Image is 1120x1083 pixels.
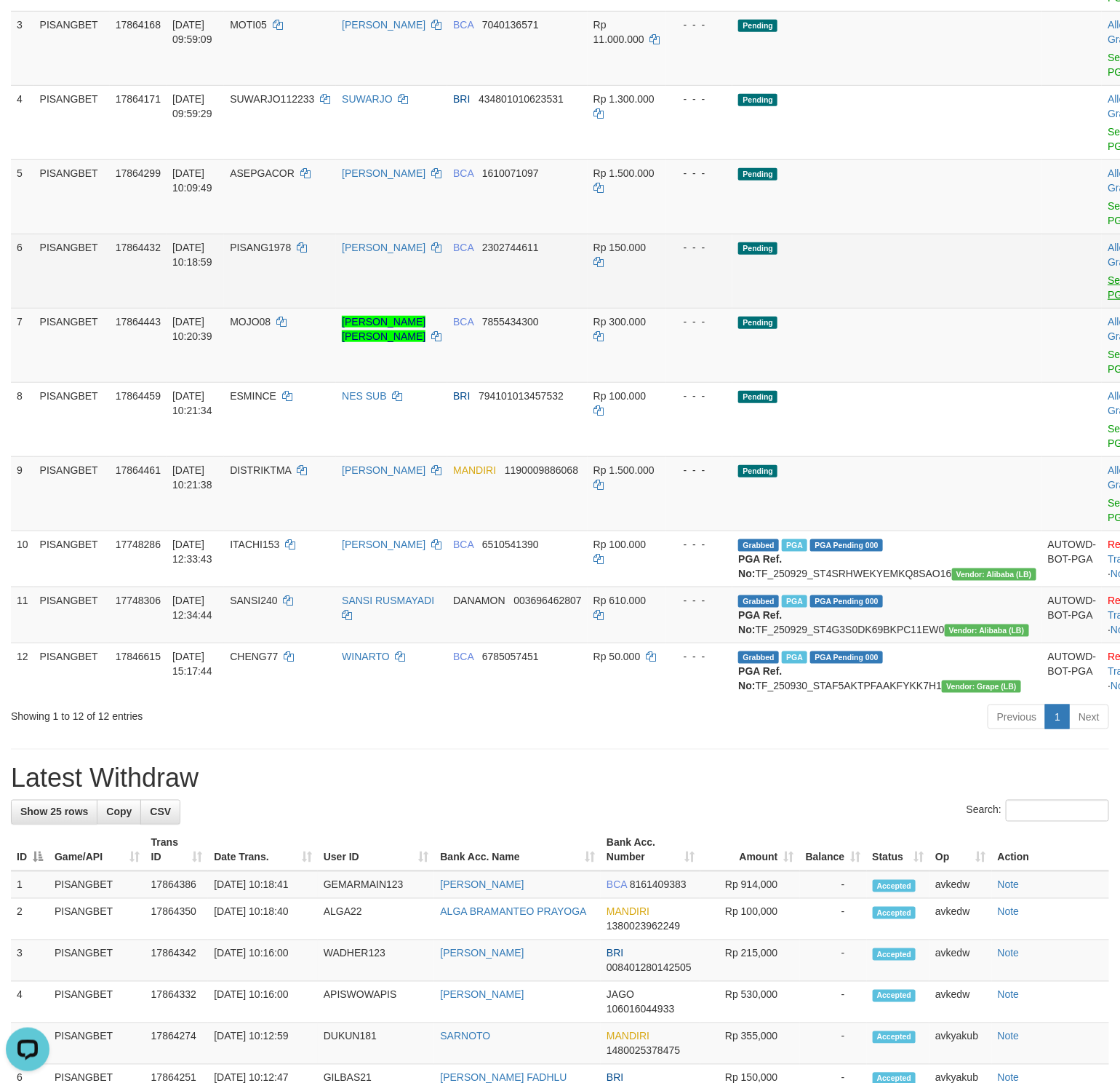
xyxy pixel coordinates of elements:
td: 6 [11,234,34,308]
a: Next [1069,705,1109,729]
td: 4 [11,85,34,159]
td: 3 [11,940,49,982]
a: Note [998,879,1020,891]
span: BRI [453,390,470,402]
span: PISANG1978 [230,242,291,253]
span: 17864171 [116,93,161,105]
span: Copy 1380023962249 to clipboard [607,921,680,932]
td: PISANGBET [34,382,110,456]
span: BRI [453,93,470,105]
b: PGA Ref. No: [738,609,782,635]
td: PISANGBET [34,159,110,234]
span: Copy 003696462807 to clipboard [513,595,581,606]
span: BCA [453,651,473,662]
span: DISTRIKTMA [230,464,291,476]
span: Copy 106016044933 to clipboard [607,1004,674,1015]
a: Note [998,948,1020,959]
a: [PERSON_NAME] [PERSON_NAME] [342,316,425,342]
span: Pending [738,20,777,32]
td: PISANGBET [34,643,110,699]
span: MANDIRI [607,1031,649,1042]
td: avkedw [929,871,992,899]
span: Pending [738,94,777,106]
td: - [800,1023,867,1065]
span: Copy 1480025378475 to clipboard [607,1045,680,1057]
td: AUTOWD-BOT-PGA [1042,531,1103,587]
td: Rp 530,000 [700,982,800,1023]
td: - [800,982,867,1023]
th: Balance: activate to sort column ascending [800,830,867,871]
td: - [800,940,867,982]
span: Rp 11.000.000 [593,19,644,45]
td: WADHER123 [318,940,435,982]
td: APISWOWAPIS [318,982,435,1023]
span: [DATE] 10:21:38 [172,464,212,491]
td: TF_250929_ST4SRHWEKYEMKQ8SAO16 [732,531,1041,587]
span: Pending [738,391,777,403]
td: avkedw [929,899,992,940]
a: Note [998,1031,1020,1042]
span: Copy 2302744611 to clipboard [482,242,539,253]
span: Pending [738,465,777,477]
td: Rp 914,000 [700,871,800,899]
td: 11 [11,587,34,643]
a: [PERSON_NAME] [440,879,524,891]
div: - - - [672,537,727,552]
span: 17864432 [116,242,161,253]
a: NES SUB [342,390,386,402]
span: [DATE] 10:09:49 [172,167,212,194]
div: - - - [672,593,727,608]
th: Trans ID: activate to sort column ascending [145,830,209,871]
span: [DATE] 09:59:09 [172,19,212,45]
span: Copy 794101013457532 to clipboard [479,390,564,402]
span: Copy 6510541390 to clipboard [482,539,539,550]
td: - [800,899,867,940]
span: Show 25 rows [20,806,88,818]
span: BRI [607,948,623,959]
td: AUTOWD-BOT-PGA [1042,587,1103,643]
div: Showing 1 to 12 of 12 entries [11,703,456,723]
span: Rp 1.300.000 [593,93,655,105]
td: 10 [11,531,34,587]
span: 17748286 [116,539,161,550]
td: avkyakub [929,1023,992,1065]
a: Note [998,906,1020,918]
div: - - - [672,314,727,329]
a: WINARTO [342,651,390,662]
span: MANDIRI [607,906,649,918]
td: 8 [11,382,34,456]
span: Rp 610.000 [593,595,646,606]
div: - - - [672,463,727,477]
span: JAGO [607,989,634,1001]
span: Copy 1610071097 to clipboard [482,167,539,179]
div: - - - [672,649,727,664]
th: Game/API: activate to sort column ascending [49,830,145,871]
span: Pending [738,242,777,255]
span: [DATE] 09:59:29 [172,93,212,119]
span: Copy 7040136571 to clipboard [482,19,539,31]
a: [PERSON_NAME] [440,989,524,1001]
a: Previous [988,705,1046,729]
td: PISANGBET [49,1023,145,1065]
span: Copy 7855434300 to clipboard [482,316,539,328]
th: User ID: activate to sort column ascending [318,830,435,871]
th: Action [992,830,1109,871]
a: Copy [97,800,141,825]
span: Accepted [873,1031,916,1044]
span: Rp 1.500.000 [593,167,655,179]
span: Rp 100.000 [593,539,646,550]
span: CHENG77 [230,651,278,662]
div: - - - [672,240,727,255]
span: Copy 6785057451 to clipboard [482,651,539,662]
span: ASEPGACOR [230,167,295,179]
span: [DATE] 10:21:34 [172,390,212,416]
span: CSV [150,806,171,818]
span: PGA Pending [810,651,883,664]
th: Bank Acc. Name: activate to sort column ascending [434,830,601,871]
td: PISANGBET [34,11,110,85]
span: 17864459 [116,390,161,402]
td: 9 [11,456,34,531]
td: PISANGBET [49,982,145,1023]
td: 7 [11,308,34,382]
a: [PERSON_NAME] [342,19,425,31]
